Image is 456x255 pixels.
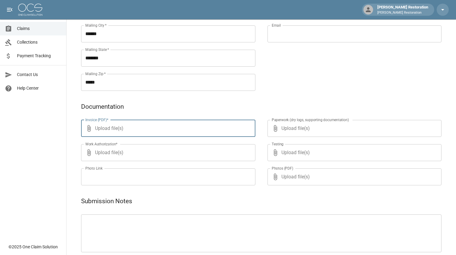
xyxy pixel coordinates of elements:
[272,166,293,171] label: Photos (PDF)
[85,141,118,147] label: Work Authorization*
[85,166,103,171] label: Photo Link
[281,168,425,185] span: Upload file(s)
[17,85,61,91] span: Help Center
[272,141,284,147] label: Testing
[85,23,107,28] label: Mailing City
[95,144,239,161] span: Upload file(s)
[4,4,16,16] button: open drawer
[95,120,239,137] span: Upload file(s)
[8,244,58,250] div: © 2025 One Claim Solution
[272,117,349,122] label: Paperwork (dry logs, supporting documentation)
[281,120,425,137] span: Upload file(s)
[281,144,425,161] span: Upload file(s)
[85,47,109,52] label: Mailing State
[375,4,431,15] div: [PERSON_NAME] Restoration
[377,10,428,15] p: [PERSON_NAME] Restoration
[17,71,61,78] span: Contact Us
[17,39,61,45] span: Collections
[85,117,109,122] label: Invoice (PDF)*
[17,25,61,32] span: Claims
[18,4,42,16] img: ocs-logo-white-transparent.png
[17,53,61,59] span: Payment Tracking
[272,23,281,28] label: Email
[85,71,106,76] label: Mailing Zip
